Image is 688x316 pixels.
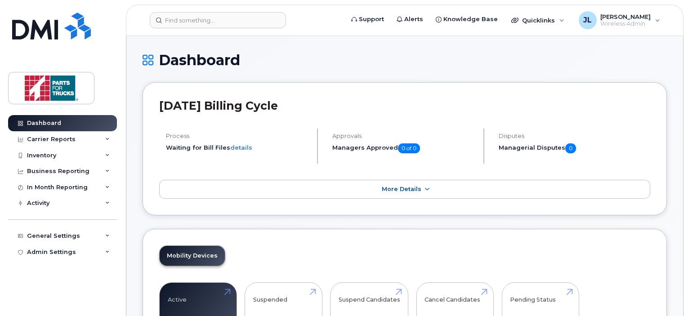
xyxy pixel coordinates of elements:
[143,52,667,68] h1: Dashboard
[160,246,225,266] a: Mobility Devices
[565,143,576,153] span: 0
[398,143,420,153] span: 0 of 0
[499,133,650,139] h4: Disputes
[159,99,650,112] h2: [DATE] Billing Cycle
[166,133,309,139] h4: Process
[230,144,252,151] a: details
[332,143,476,153] h5: Managers Approved
[499,143,650,153] h5: Managerial Disputes
[382,186,421,192] span: More Details
[166,143,309,152] li: Waiting for Bill Files
[332,133,476,139] h4: Approvals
